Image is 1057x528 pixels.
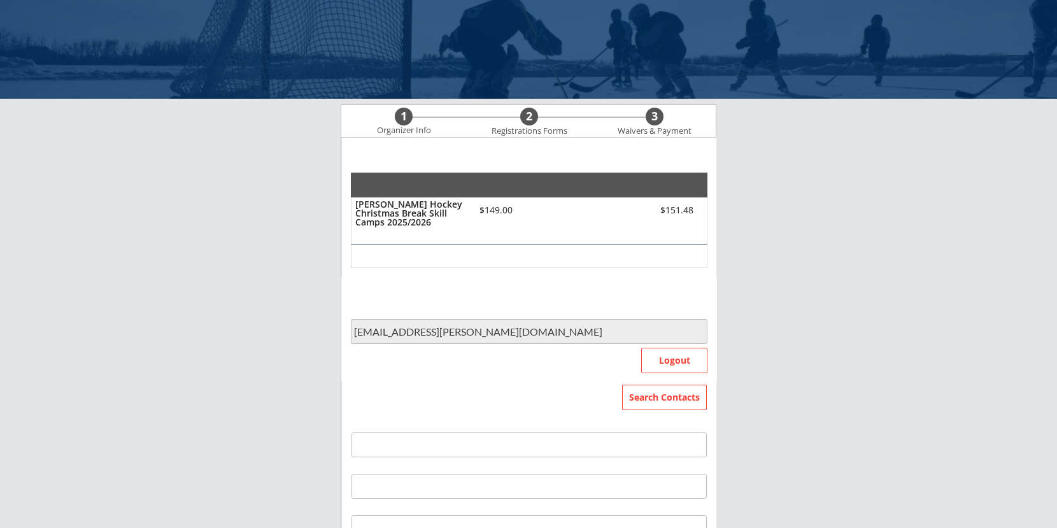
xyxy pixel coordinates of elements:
div: Organizer Info [369,125,439,136]
button: Search Contacts [622,385,707,410]
button: Logout [641,348,707,373]
div: 3 [646,110,663,124]
div: Waivers & Payment [611,126,699,136]
div: Registrations Forms [485,126,573,136]
div: [PERSON_NAME] Hockey Christmas Break Skill Camps 2025/2026 [355,200,463,227]
div: 1 [395,110,413,124]
div: $149.00 [469,206,523,215]
div: $151.48 [621,206,693,215]
div: 2 [520,110,538,124]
